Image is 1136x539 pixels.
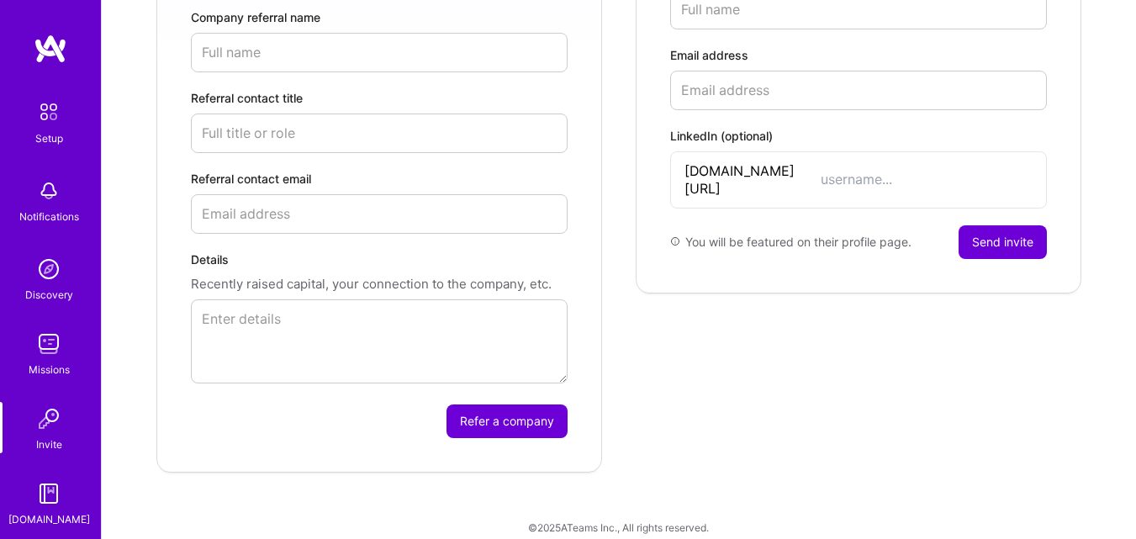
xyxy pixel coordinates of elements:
input: Full title or role [191,114,568,153]
input: Full name [191,33,568,72]
label: Details [191,251,568,268]
img: Invite [32,402,66,436]
div: Discovery [25,286,73,304]
img: setup [31,94,66,129]
input: Email address [670,71,1047,110]
div: Invite [36,436,62,453]
img: bell [32,174,66,208]
button: Send invite [959,225,1047,259]
label: Referral contact title [191,89,568,107]
img: teamwork [32,327,66,361]
label: Referral contact email [191,170,568,188]
p: Recently raised capital, your connection to the company, etc. [191,275,568,293]
div: Notifications [19,208,79,225]
img: discovery [32,252,66,286]
div: [DOMAIN_NAME] [8,510,90,528]
img: guide book [32,477,66,510]
input: username... [821,171,1033,188]
div: You will be featured on their profile page. [670,225,911,259]
div: Setup [35,129,63,147]
img: logo [34,34,67,64]
label: LinkedIn (optional) [670,127,1047,145]
div: Missions [29,361,70,378]
label: Email address [670,46,1047,64]
input: Email address [191,194,568,234]
span: [DOMAIN_NAME][URL] [684,162,821,198]
label: Company referral name [191,8,568,26]
button: Refer a company [446,404,568,438]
